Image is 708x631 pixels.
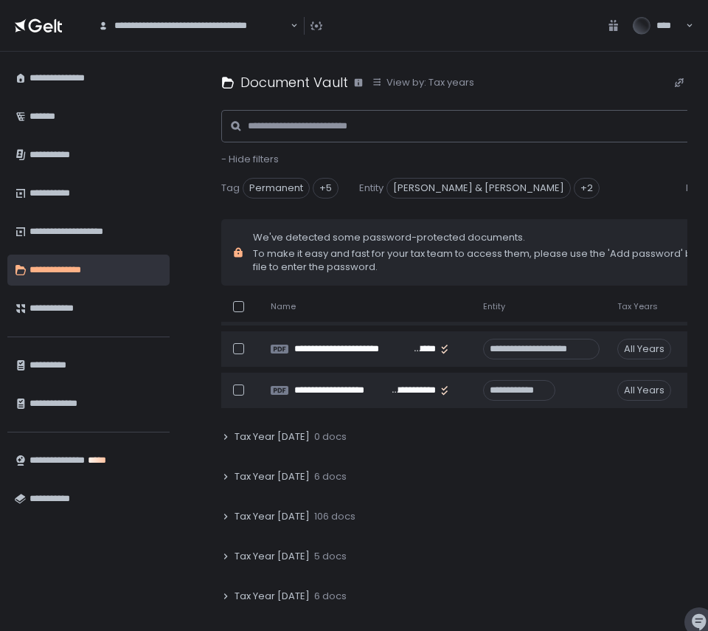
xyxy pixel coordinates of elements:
div: All Years [617,339,671,359]
span: Tax Year [DATE] [235,470,310,483]
button: View by: Tax years [372,76,474,89]
span: Name [271,301,296,312]
button: - Hide filters [221,153,279,166]
span: Tag [221,182,240,195]
div: +2 [574,178,600,199]
div: All Years [617,380,671,401]
span: Entity [483,301,505,312]
span: 6 docs [314,470,347,483]
div: +5 [313,178,339,199]
span: Tax Years [617,301,658,312]
span: Tax Year [DATE] [235,590,310,603]
input: Search for option [288,18,289,33]
h1: Document Vault [240,72,348,92]
span: Entity [359,182,383,195]
span: Permanent [243,178,310,199]
span: Tax Year [DATE] [235,430,310,444]
span: Tax Year [DATE] [235,550,310,563]
span: - Hide filters [221,152,279,166]
span: 5 docs [314,550,347,563]
span: [PERSON_NAME] & [PERSON_NAME] [386,178,571,199]
span: 6 docs [314,590,347,603]
span: 106 docs [314,510,355,523]
span: 0 docs [314,430,347,444]
span: Tax Year [DATE] [235,510,310,523]
div: Search for option [88,10,298,41]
